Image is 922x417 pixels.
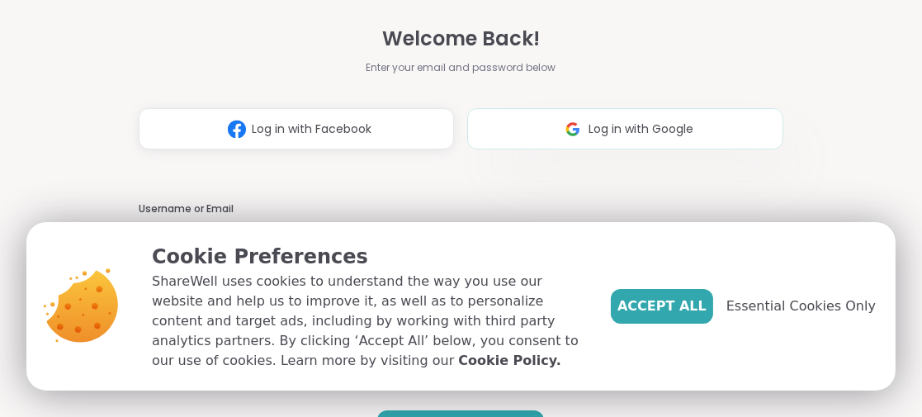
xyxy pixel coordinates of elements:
span: Welcome Back! [382,24,540,54]
a: Cookie Policy. [458,351,560,371]
span: Essential Cookies Only [726,296,876,316]
img: ShareWell Logomark [221,114,253,145]
img: ShareWell Logomark [557,114,589,145]
span: Accept All [617,296,707,316]
p: Cookie Preferences [152,242,584,272]
span: Enter your email and password below [366,60,556,75]
p: ShareWell uses cookies to understand the way you use our website and help us to improve it, as we... [152,272,584,371]
button: Log in with Facebook [139,108,455,149]
button: Log in with Google [467,108,783,149]
span: Log in with Facebook [253,121,372,138]
button: Accept All [611,289,713,324]
span: Log in with Google [589,121,693,138]
h3: Username or Email [139,202,784,216]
